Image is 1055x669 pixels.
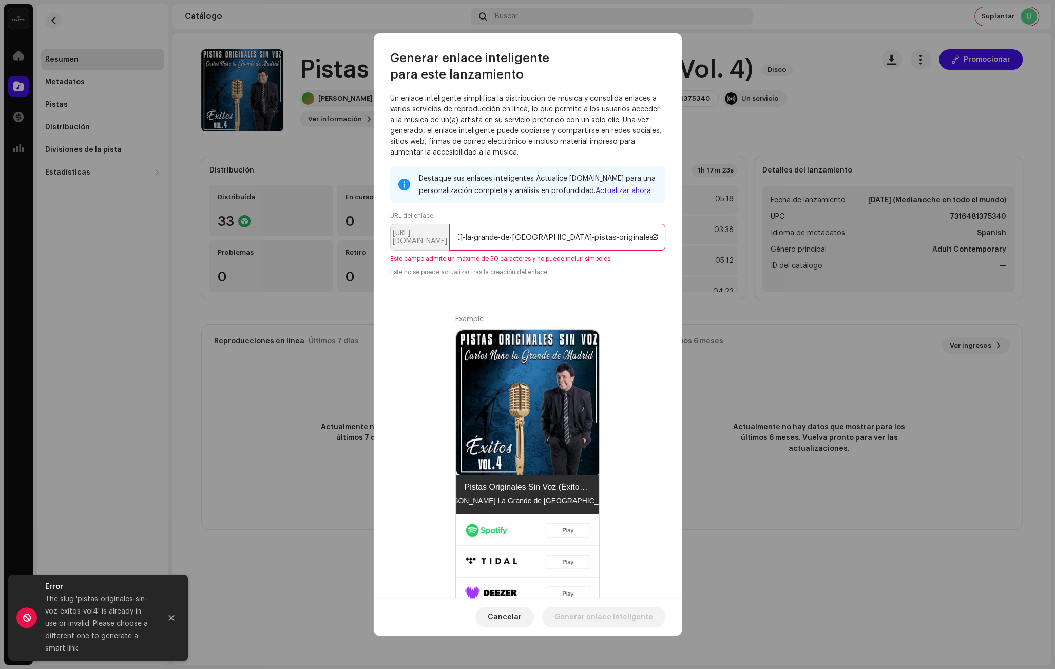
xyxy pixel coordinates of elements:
[554,607,653,627] span: Generar enlace inteligente
[455,314,600,325] div: Example
[475,607,534,627] button: Cancelar
[436,495,618,506] div: [PERSON_NAME] La Grande de [GEOGRAPHIC_DATA]
[45,593,153,655] div: The slug 'pistas-originales-sin-voz-exitos-vol4' is already in use or invalid. Please choose a di...
[488,607,522,627] span: Cancelar
[374,33,682,83] div: Generar enlace inteligente para este lanzamiento
[161,607,182,628] button: Close
[419,173,657,197] div: Destaque sus enlaces inteligentes Actualice [DOMAIN_NAME] para una personalización completa y aná...
[465,483,591,491] div: Pistas Originales Sin Voz (Éxitos Vol. 4)
[456,330,601,475] img: db16a087-3bfa-4b3e-9608-4b101ff08a97
[390,255,665,263] span: Este campo admite un máximo de 50 caracteres y no puede incluir símbolos.
[45,581,153,593] div: Error
[596,187,651,195] a: Actualizar ahora
[390,224,449,251] p-inputgroup-addon: [URL][DOMAIN_NAME]
[390,212,433,220] label: URL del enlace
[390,267,547,277] small: Este no se puede actualizar tras la creación del enlace
[390,93,665,158] p: Un enlace inteligente simplifica la distribución de música y consolida enlaces a varios servicios...
[542,607,665,627] button: Generar enlace inteligente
